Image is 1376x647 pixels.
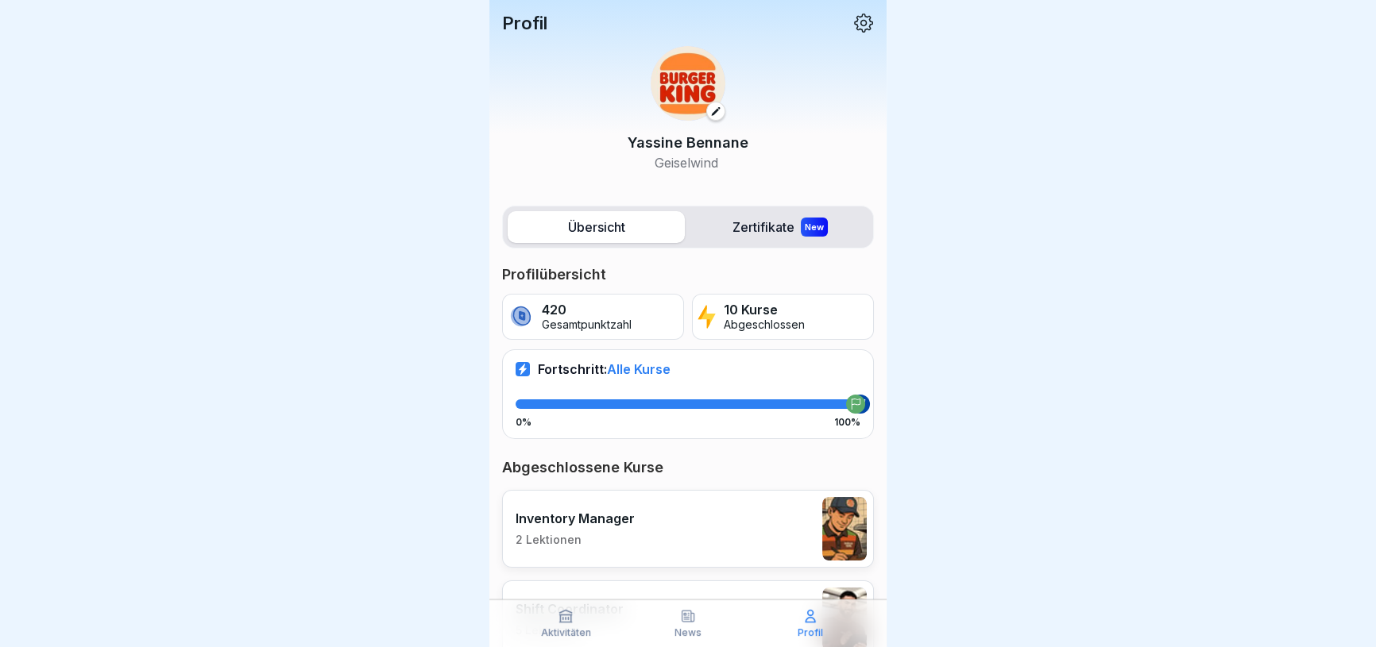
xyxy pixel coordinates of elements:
[801,218,828,237] div: New
[607,361,671,377] span: Alle Kurse
[822,497,867,560] img: o1h5p6rcnzw0lu1jns37xjxx.png
[691,211,868,243] label: Zertifikate
[516,510,635,526] p: Inventory Manager
[698,303,716,330] img: lightning.svg
[516,533,635,547] p: 2 Lektionen
[516,417,531,428] p: 0%
[542,302,632,318] p: 420
[502,13,547,33] p: Profil
[502,265,874,284] p: Profilübersicht
[628,132,748,153] p: Yassine Bennane
[628,153,748,172] p: Geiselwind
[724,302,805,318] p: 10 Kurse
[542,318,632,332] p: Gesamtpunktzahl
[651,46,725,121] img: w2f18lwxr3adf3talrpwf6id.png
[508,211,685,243] label: Übersicht
[798,627,823,638] p: Profil
[508,303,534,330] img: coin.svg
[541,627,591,638] p: Aktivitäten
[538,361,671,377] p: Fortschritt:
[502,490,874,568] a: Inventory Manager2 Lektionen
[834,417,860,428] p: 100%
[674,627,702,638] p: News
[724,318,805,332] p: Abgeschlossen
[502,458,874,477] p: Abgeschlossene Kurse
